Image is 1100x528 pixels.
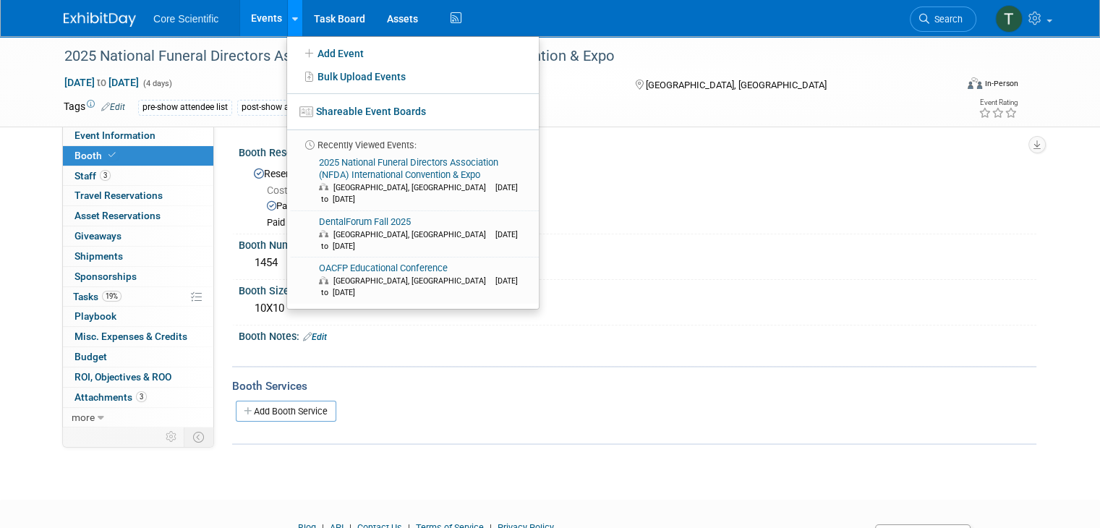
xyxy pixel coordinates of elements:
span: Playbook [74,310,116,322]
a: Event Information [63,126,213,145]
a: Search [910,7,976,32]
span: (4 days) [142,79,172,88]
div: 10X10 [250,297,1026,320]
span: [DATE] to [DATE] [319,230,518,251]
a: Giveaways [63,226,213,246]
div: Reserved [250,163,1026,229]
span: [GEOGRAPHIC_DATA], [GEOGRAPHIC_DATA] [333,183,493,192]
span: Staff [74,170,111,182]
a: Staff3 [63,166,213,186]
a: Add Event [287,42,539,65]
a: more [63,408,213,427]
td: Tags [64,99,125,116]
img: Thila Pathma [995,5,1023,33]
a: Shareable Event Boards [287,98,539,124]
a: Edit [303,332,327,342]
td: Personalize Event Tab Strip [159,427,184,446]
a: OACFP Educational Conference [GEOGRAPHIC_DATA], [GEOGRAPHIC_DATA] [DATE] to [DATE] [291,257,533,304]
span: to [95,77,108,88]
div: Booth Reservation & Invoice: [239,142,1036,161]
span: 3 [136,391,147,402]
img: Format-Inperson.png [968,77,982,89]
span: Tasks [73,291,121,302]
span: [DATE] [DATE] [64,76,140,89]
span: 19% [102,291,121,302]
span: Attachments [74,391,147,403]
a: 2025 National Funeral Directors Association (NFDA) International Convention & Expo [GEOGRAPHIC_DA... [291,152,533,210]
a: Asset Reservations [63,206,213,226]
span: [GEOGRAPHIC_DATA], [GEOGRAPHIC_DATA] [646,80,827,90]
a: ROI, Objectives & ROO [63,367,213,387]
span: Giveaways [74,230,121,242]
span: Budget [74,351,107,362]
div: Event Format [877,75,1018,97]
div: Paid 2/19 [267,217,1026,229]
a: Attachments3 [63,388,213,407]
img: ExhibitDay [64,12,136,27]
a: Misc. Expenses & Credits [63,327,213,346]
div: Booth Notes: [239,325,1036,344]
span: Search [929,14,963,25]
span: more [72,412,95,423]
a: Travel Reservations [63,186,213,205]
a: Booth [63,146,213,166]
a: Budget [63,347,213,367]
span: [GEOGRAPHIC_DATA], [GEOGRAPHIC_DATA] [333,230,493,239]
div: Booth Number: [239,234,1036,252]
li: Recently Viewed Events: [287,129,539,152]
img: seventboard-3.png [299,106,313,117]
span: Event Information [74,129,155,141]
div: post-show attendee list [237,100,336,115]
div: In-Person [984,78,1018,89]
a: Bulk Upload Events [287,65,539,88]
span: Booth [74,150,119,161]
div: Booth Size: [239,280,1036,298]
div: 2025 National Funeral Directors Association (NFDA) International Convention & Expo [59,43,937,69]
span: Cost: $ [267,184,299,196]
div: Event Rating [979,99,1018,106]
a: Add Booth Service [236,401,336,422]
div: Paid in Full [267,200,1026,213]
a: Playbook [63,307,213,326]
span: Asset Reservations [74,210,161,221]
i: Booth reservation complete [108,151,116,159]
div: 1454 [250,252,1026,274]
span: [GEOGRAPHIC_DATA], [GEOGRAPHIC_DATA] [333,276,493,286]
span: 3,100.00 [267,184,345,196]
div: Booth Services [232,378,1036,394]
span: Sponsorships [74,271,137,282]
span: 3 [100,170,111,181]
a: Shipments [63,247,213,266]
div: pre-show attendee list [138,100,232,115]
span: [DATE] to [DATE] [319,183,518,204]
span: Core Scientific [153,13,218,25]
a: Sponsorships [63,267,213,286]
span: Misc. Expenses & Credits [74,331,187,342]
a: DentalForum Fall 2025 [GEOGRAPHIC_DATA], [GEOGRAPHIC_DATA] [DATE] to [DATE] [291,211,533,257]
span: Shipments [74,250,123,262]
td: Toggle Event Tabs [184,427,214,446]
span: ROI, Objectives & ROO [74,371,171,383]
a: Tasks19% [63,287,213,307]
span: Travel Reservations [74,190,163,201]
a: Edit [101,102,125,112]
